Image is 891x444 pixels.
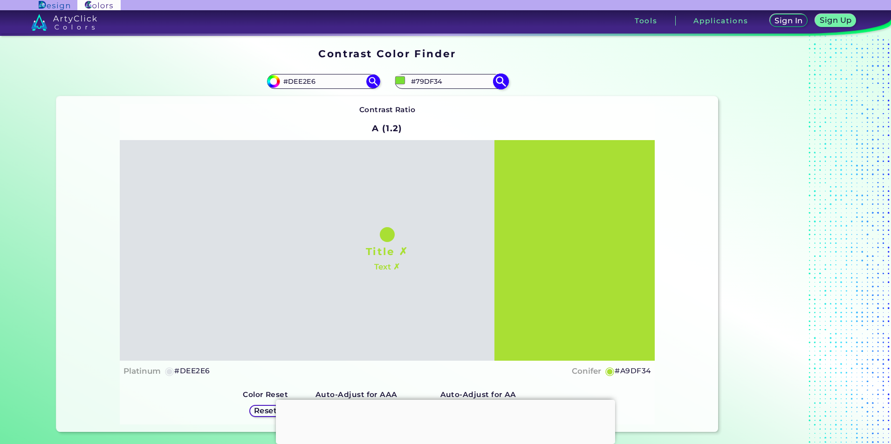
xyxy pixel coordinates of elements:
h3: Tools [635,17,658,24]
img: icon search [366,74,380,88]
h1: Title ✗ [366,244,409,258]
img: logo_artyclick_colors_white.svg [31,14,97,31]
input: type color 2.. [408,75,494,87]
strong: Auto-Adjust for AAA [315,390,398,399]
h5: #A9DF34 [615,365,651,377]
strong: Contrast Ratio [359,105,416,114]
h2: A (1.2) [368,118,406,138]
h4: Conifer [572,364,601,378]
input: type color 1.. [280,75,367,87]
h4: Platinum [123,364,161,378]
img: icon search [493,73,509,89]
a: Sign Up [817,15,854,27]
iframe: Advertisement [722,45,838,436]
a: Sign In [771,15,806,27]
h5: #DEE2E6 [174,365,210,377]
h5: ◉ [605,365,615,377]
strong: Auto-Adjust for AA [440,390,516,399]
h5: Sign Up [821,17,850,24]
iframe: Advertisement [276,400,615,442]
h1: Contrast Color Finder [318,47,456,61]
h5: Sign In [776,17,802,24]
h3: Applications [693,17,748,24]
img: ArtyClick Design logo [39,1,70,10]
h5: ◉ [164,365,175,377]
h5: Reset [255,407,276,414]
h4: Text ✗ [374,260,400,274]
strong: Color Reset [243,390,288,399]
